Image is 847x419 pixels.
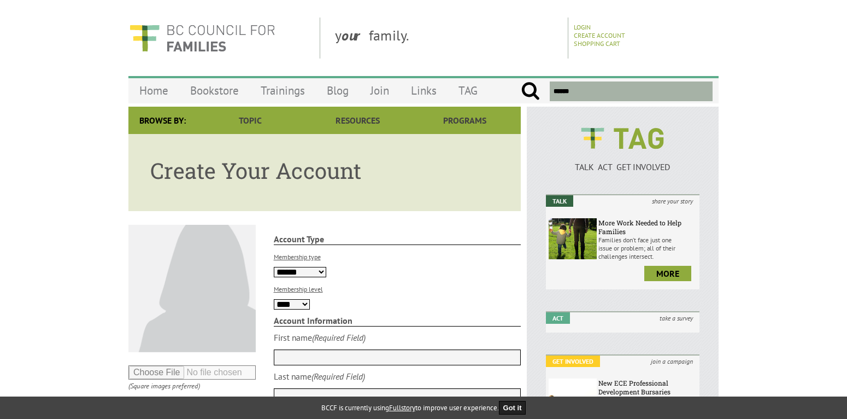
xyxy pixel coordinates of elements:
a: Programs [411,107,519,134]
div: Browse By: [128,107,197,134]
img: BC Council for FAMILIES [128,18,276,59]
a: Topic [197,107,304,134]
div: Last name [274,371,311,382]
a: more [644,266,691,281]
label: Membership type [274,253,321,261]
strong: Account Type [274,234,521,245]
i: share your story [645,195,699,207]
img: Default User Photo [128,225,256,352]
a: Resources [304,107,411,134]
i: (Required Field) [311,371,365,382]
i: join a campaign [644,356,699,367]
i: (Required Field) [312,332,366,343]
h6: New ECE Professional Development Bursaries [598,379,697,396]
a: Bookstore [179,78,250,103]
a: Links [400,78,448,103]
strong: Account Information [274,315,521,327]
a: Create Account [574,31,625,39]
h6: More Work Needed to Help Families [598,218,697,236]
p: Apply for a bursary for BCCF trainings [598,396,697,412]
button: Got it [499,401,526,415]
a: Home [128,78,179,103]
img: BCCF's TAG Logo [573,118,672,159]
a: Login [574,23,591,31]
a: Blog [316,78,360,103]
a: Join [360,78,400,103]
em: Get Involved [546,356,600,367]
p: TALK ACT GET INVOLVED [546,161,699,172]
i: (Square images preferred) [128,381,200,391]
a: Fullstory [389,403,415,412]
a: TAG [448,78,489,103]
label: Membership level [274,285,323,293]
em: Act [546,312,570,324]
em: Talk [546,195,573,207]
a: Trainings [250,78,316,103]
strong: our [342,26,369,44]
a: Shopping Cart [574,39,620,48]
h1: Create Your Account [150,156,499,185]
a: TALK ACT GET INVOLVED [546,150,699,172]
i: take a survey [653,312,699,324]
input: Submit [521,82,540,101]
p: Families don’t face just one issue or problem; all of their challenges intersect. [598,236,697,260]
div: y family. [326,18,568,59]
div: First name [274,332,312,343]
